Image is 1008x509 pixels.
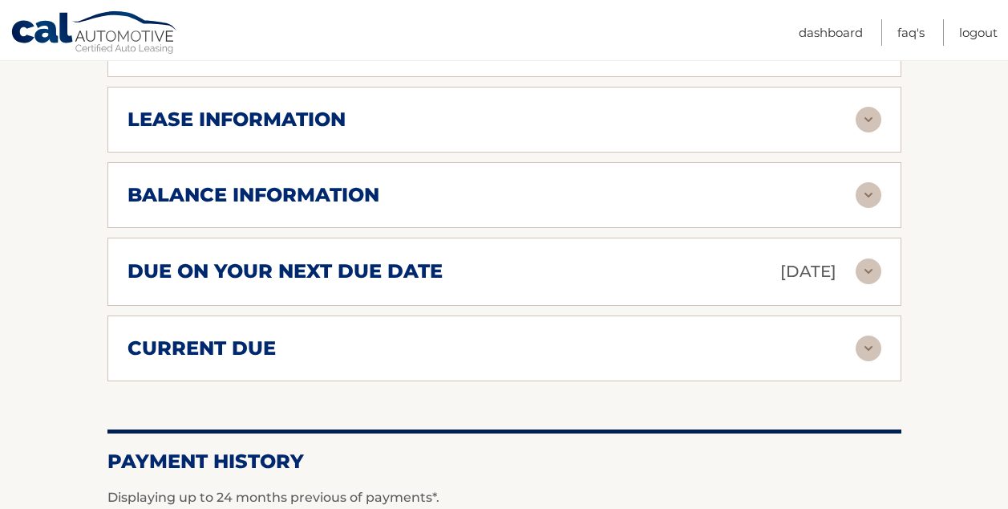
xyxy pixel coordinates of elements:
img: accordion-rest.svg [856,107,881,132]
a: FAQ's [897,19,925,46]
h2: current due [128,336,276,360]
img: accordion-rest.svg [856,259,881,284]
h2: lease information [128,108,346,132]
h2: Payment History [107,450,901,474]
img: accordion-rest.svg [856,336,881,361]
p: Displaying up to 24 months previous of payments*. [107,488,901,507]
h2: due on your next due date [128,259,443,283]
p: [DATE] [780,258,836,286]
h2: balance information [128,183,379,207]
img: accordion-rest.svg [856,182,881,208]
a: Cal Automotive [10,10,179,57]
a: Dashboard [799,19,863,46]
a: Logout [959,19,998,46]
